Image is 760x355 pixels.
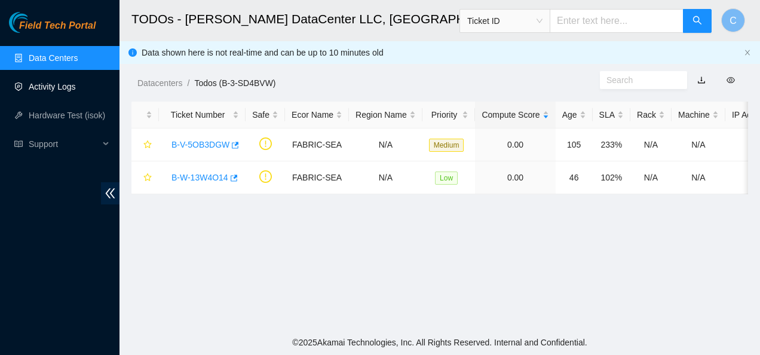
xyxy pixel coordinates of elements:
[29,132,99,156] span: Support
[171,173,228,182] a: B-W-13W4O14
[259,137,272,150] span: exclamation-circle
[285,161,349,194] td: FABRIC-SEA
[137,78,182,88] a: Datacenters
[606,74,671,87] input: Search
[187,78,189,88] span: /
[730,13,737,28] span: C
[593,128,630,161] td: 233%
[19,20,96,32] span: Field Tech Portal
[467,12,543,30] span: Ticket ID
[349,128,422,161] td: N/A
[143,173,152,183] span: star
[29,82,76,91] a: Activity Logs
[194,78,275,88] a: Todos (B-3-SD4BVW)
[29,111,105,120] a: Hardware Test (isok)
[630,128,672,161] td: N/A
[9,22,96,37] a: Akamai TechnologiesField Tech Portal
[630,161,672,194] td: N/A
[556,161,593,194] td: 46
[9,12,60,33] img: Akamai Technologies
[435,172,458,185] span: Low
[744,49,751,57] button: close
[721,8,745,32] button: C
[285,128,349,161] td: FABRIC-SEA
[171,140,229,149] a: B-V-5OB3DGW
[672,128,725,161] td: N/A
[550,9,684,33] input: Enter text here...
[475,161,555,194] td: 0.00
[688,71,715,90] button: download
[119,330,760,355] footer: © 2025 Akamai Technologies, Inc. All Rights Reserved. Internal and Confidential.
[138,135,152,154] button: star
[556,128,593,161] td: 105
[727,76,735,84] span: eye
[29,53,78,63] a: Data Centers
[259,170,272,183] span: exclamation-circle
[14,140,23,148] span: read
[692,16,702,27] span: search
[475,128,555,161] td: 0.00
[101,182,119,204] span: double-left
[349,161,422,194] td: N/A
[672,161,725,194] td: N/A
[429,139,464,152] span: Medium
[143,140,152,150] span: star
[683,9,712,33] button: search
[138,168,152,187] button: star
[697,75,706,85] a: download
[744,49,751,56] span: close
[593,161,630,194] td: 102%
